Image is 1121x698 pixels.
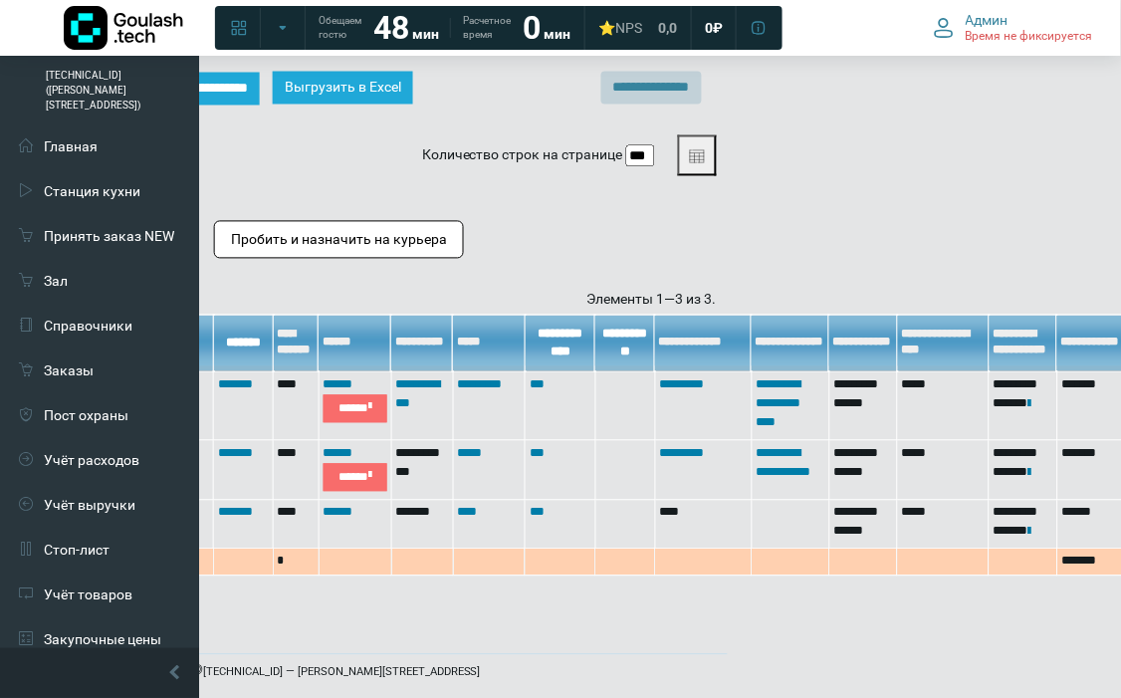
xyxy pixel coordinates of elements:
span: 0 [705,19,713,37]
div: ⭐ [598,19,642,37]
span: NPS [615,20,642,36]
button: Выгрузить в Excel [273,72,413,105]
strong: 48 [373,9,409,47]
button: Пробить и назначить на курьера [214,221,464,259]
span: мин [412,26,439,42]
a: 0 ₽ [693,10,735,46]
span: Админ [966,11,1009,29]
span: Время не фиксируется [966,29,1093,45]
a: Обещаем гостю 48 мин Расчетное время 0 мин [307,10,582,46]
label: Количество строк на странице [422,145,623,166]
span: Обещаем гостю [319,14,361,42]
a: ⭐NPS 0,0 [586,10,689,46]
span: 0,0 [658,19,677,37]
span: Расчетное время [463,14,511,42]
span: ₽ [713,19,723,37]
img: Логотип компании Goulash.tech [64,6,183,50]
strong: 0 [523,9,541,47]
button: Админ Время не фиксируется [922,7,1105,49]
span: мин [544,26,570,42]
